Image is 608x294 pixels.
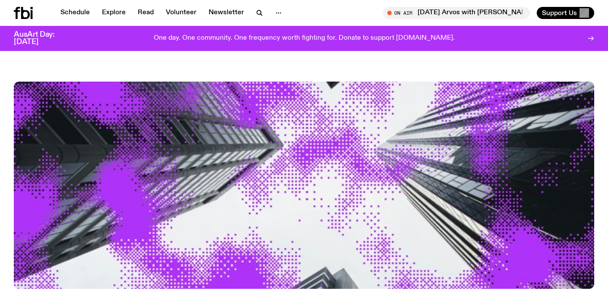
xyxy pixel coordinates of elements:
[14,31,69,46] h3: AusArt Day: [DATE]
[133,7,159,19] a: Read
[542,9,577,17] span: Support Us
[203,7,249,19] a: Newsletter
[161,7,202,19] a: Volunteer
[14,82,594,289] img: looking up to the sky, you see tall buildings. A purple pixelation sprawls across this image.
[537,7,594,19] button: Support Us
[154,35,455,42] p: One day. One community. One frequency worth fighting for. Donate to support [DOMAIN_NAME].
[383,7,530,19] button: On Air[DATE] Arvos with [PERSON_NAME]
[55,7,95,19] a: Schedule
[97,7,131,19] a: Explore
